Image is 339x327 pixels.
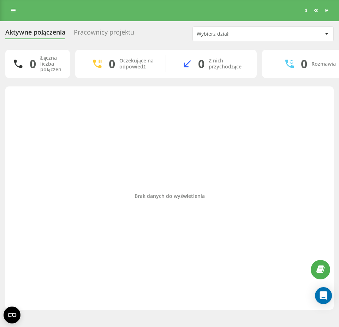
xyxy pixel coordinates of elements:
[74,29,134,40] div: Pracownicy projektu
[11,193,328,199] div: Brak danych do wyświetlenia
[315,287,332,304] div: Open Intercom Messenger
[197,31,281,37] div: Wybierz dział
[119,58,155,70] div: Oczekujące na odpowiedź
[311,61,336,67] div: Rozmawia
[109,57,115,71] div: 0
[198,57,204,71] div: 0
[4,307,20,323] button: Open CMP widget
[30,57,36,71] div: 0
[301,57,307,71] div: 0
[5,29,65,40] div: Aktywne połączenia
[40,55,61,73] div: Łączna liczba połączeń
[209,58,246,70] div: Z nich przychodzące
